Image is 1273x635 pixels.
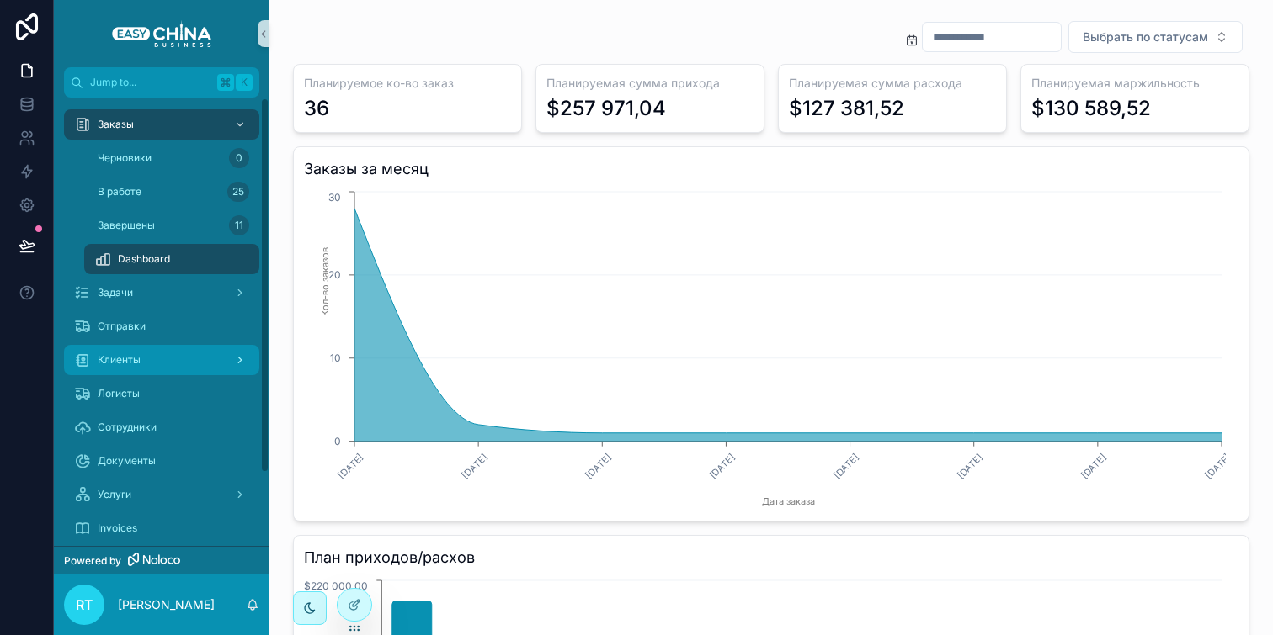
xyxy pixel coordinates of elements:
[335,451,365,481] text: [DATE]
[54,546,269,574] a: Powered by
[98,320,146,333] span: Отправки
[1202,451,1233,481] text: [DATE]
[304,157,1238,181] h3: Заказы за месяц
[84,210,259,241] a: Завершены11
[90,76,210,89] span: Jump to...
[304,546,1238,569] h3: План приходов/расхов
[237,76,251,89] span: K
[546,75,754,92] h3: Планируемая сумма прихода
[98,353,141,367] span: Клиенты
[583,451,614,481] text: [DATE]
[118,252,170,266] span: Dashboard
[304,75,511,92] h3: Планируемое ко-во заказ
[98,488,131,501] span: Услуги
[98,185,141,198] span: В работе
[762,495,815,507] tspan: Дата заказа
[118,596,215,613] p: [PERSON_NAME]
[64,479,259,510] a: Услуги
[1083,29,1208,45] span: Выбрать по статусам
[64,554,121,568] span: Powered by
[304,188,1238,511] div: chart
[546,95,666,122] div: $257 971,04
[789,95,904,122] div: $127 381,52
[328,191,341,204] tspan: 30
[84,177,259,207] a: В работе25
[229,215,249,235] div: 11
[64,412,259,442] a: Сотрудники
[1031,75,1238,92] h3: Планируемая маржильность
[64,311,259,341] a: Отправки
[229,148,249,168] div: 0
[98,118,134,131] span: Заказы
[64,378,259,409] a: Логисты
[831,451,861,481] text: [DATE]
[1079,451,1109,481] text: [DATE]
[98,286,133,299] span: Задачи
[112,20,211,47] img: App logo
[64,513,259,543] a: Invoices
[227,182,249,202] div: 25
[707,451,738,481] text: [DATE]
[64,446,259,476] a: Документы
[319,247,331,316] tspan: Кол-во заказов
[304,579,368,592] tspan: $220 000,00
[76,595,93,615] span: RT
[98,151,152,165] span: Черновики
[328,268,341,281] tspan: 20
[64,345,259,375] a: Клиенты
[304,95,329,122] div: 36
[84,143,259,173] a: Черновики0
[460,451,490,481] text: [DATE]
[64,109,259,140] a: Заказы
[54,98,269,546] div: scrollable content
[1031,95,1151,122] div: $130 589,52
[334,435,341,447] tspan: 0
[1068,21,1243,53] button: Select Button
[955,451,985,481] text: [DATE]
[330,352,341,364] tspan: 10
[789,75,996,92] h3: Планируемая сумма расхода
[64,278,259,308] a: Задачи
[98,454,156,468] span: Документы
[98,421,157,434] span: Сотрудники
[84,244,259,274] a: Dashboard
[98,521,137,535] span: Invoices
[64,67,259,98] button: Jump to...K
[98,387,140,400] span: Логисты
[98,219,155,232] span: Завершены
